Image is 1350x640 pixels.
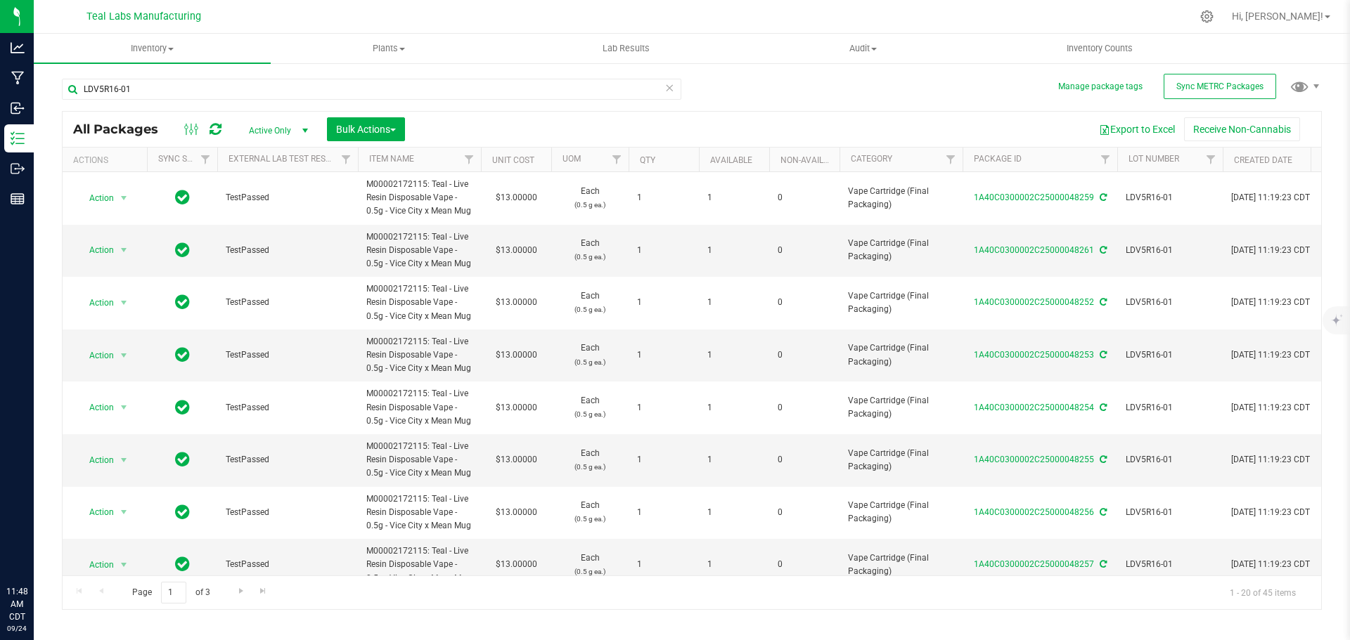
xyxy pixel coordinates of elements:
span: Action [77,398,115,417]
span: select [115,555,133,575]
span: Plants [271,42,507,55]
button: Bulk Actions [327,117,405,141]
inline-svg: Inventory [11,131,25,145]
span: Action [77,240,115,260]
span: 1 [637,506,690,519]
span: TestPassed [226,558,349,571]
a: Non-Available [780,155,843,165]
span: Each [560,341,620,368]
span: M00002172115: Teal - Live Resin Disposable Vape - 0.5g - Vice City x Mean Mug [366,178,472,218]
span: Vape Cartridge (Final Packaging) [848,341,954,368]
span: 1 [707,558,761,571]
a: Available [710,155,752,165]
span: In Sync [175,188,190,207]
span: 0 [778,401,831,414]
span: 1 [707,348,761,362]
inline-svg: Analytics [11,41,25,55]
span: Sync from Compliance System [1098,192,1107,202]
p: 09/24 [6,623,27,634]
span: Vape Cartridge (Final Packaging) [848,394,954,421]
td: $13.00000 [481,329,551,382]
a: Lab Results [508,34,745,63]
inline-svg: Inbound [11,101,25,115]
td: $13.00000 [481,172,551,225]
span: LDV5R16-01 [1126,506,1214,519]
td: $13.00000 [481,434,551,487]
span: Audit [745,42,981,55]
p: (0.5 g ea.) [560,303,620,316]
span: [DATE] 11:19:23 CDT [1231,348,1310,362]
div: Manage settings [1198,10,1216,23]
a: Go to the last page [253,582,274,601]
inline-svg: Reports [11,192,25,206]
span: Sync from Compliance System [1098,297,1107,307]
a: 1A40C0300002C25000048254 [974,403,1094,412]
span: Sync from Compliance System [1098,350,1107,360]
span: Vape Cartridge (Final Packaging) [848,551,954,578]
span: [DATE] 11:19:23 CDT [1231,506,1310,519]
p: (0.5 g ea.) [560,460,620,474]
a: Item Name [369,154,414,164]
span: 1 [707,244,761,257]
td: $13.00000 [481,381,551,434]
span: 1 [637,453,690,466]
span: [DATE] 11:19:23 CDT [1231,244,1310,257]
span: In Sync [175,240,190,260]
span: 0 [778,558,831,571]
span: In Sync [175,450,190,469]
span: LDV5R16-01 [1126,244,1214,257]
span: Action [77,293,115,313]
a: Filter [1200,148,1223,171]
a: Filter [939,148,963,171]
span: TestPassed [226,348,349,362]
span: LDV5R16-01 [1126,348,1214,362]
span: Sync from Compliance System [1098,403,1107,412]
iframe: Resource center unread badge [41,525,58,542]
span: TestPassed [226,296,349,309]
inline-svg: Manufacturing [11,71,25,85]
a: Filter [605,148,629,171]
a: Filter [335,148,358,171]
a: Inventory [34,34,271,63]
span: 0 [778,296,831,309]
a: 1A40C0300002C25000048253 [974,350,1094,360]
a: Go to the next page [231,582,251,601]
p: (0.5 g ea.) [560,565,620,578]
span: Each [560,447,620,474]
span: All Packages [73,122,172,137]
p: (0.5 g ea.) [560,250,620,263]
span: Vape Cartridge (Final Packaging) [848,447,954,474]
a: Category [851,154,892,164]
span: 1 [637,244,690,257]
span: M00002172115: Teal - Live Resin Disposable Vape - 0.5g - Vice City x Mean Mug [366,335,472,376]
p: 11:48 AM CDT [6,585,27,623]
button: Manage package tags [1058,81,1143,93]
p: (0.5 g ea.) [560,198,620,211]
p: (0.5 g ea.) [560,407,620,421]
a: Lot Number [1129,154,1179,164]
span: Clear [664,79,674,97]
span: Sync from Compliance System [1098,507,1107,517]
span: Each [560,551,620,578]
a: 1A40C0300002C25000048257 [974,559,1094,569]
span: M00002172115: Teal - Live Resin Disposable Vape - 0.5g - Vice City x Mean Mug [366,387,472,428]
span: 0 [778,506,831,519]
span: In Sync [175,502,190,522]
button: Receive Non-Cannabis [1184,117,1300,141]
span: 1 [707,296,761,309]
iframe: Resource center [14,528,56,570]
span: [DATE] 11:19:23 CDT [1231,191,1310,204]
span: Sync from Compliance System [1098,559,1107,569]
button: Sync METRC Packages [1164,74,1276,99]
span: Each [560,394,620,421]
span: 0 [778,453,831,466]
span: 1 [707,191,761,204]
a: Created Date [1234,155,1292,165]
span: 0 [778,348,831,362]
span: Each [560,499,620,525]
span: TestPassed [226,191,349,204]
span: Action [77,346,115,365]
p: (0.5 g ea.) [560,355,620,369]
span: Action [77,555,115,575]
span: Action [77,450,115,470]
